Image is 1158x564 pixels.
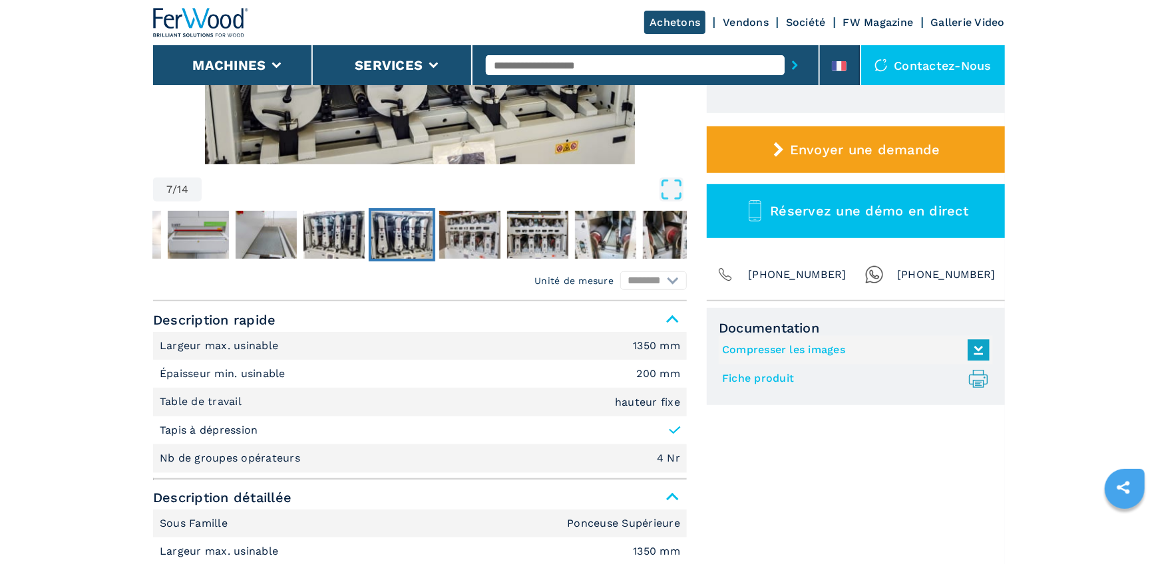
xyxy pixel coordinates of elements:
span: 14 [178,184,189,195]
button: Machines [192,57,266,73]
button: Go to Slide 11 [640,208,707,261]
button: Go to Slide 9 [504,208,571,261]
img: Phone [716,265,735,284]
img: Whatsapp [865,265,884,284]
span: [PHONE_NUMBER] [897,265,996,284]
span: Envoyer une demande [790,142,940,158]
img: 4a8cc8d259a8c21861ce1ff9917edce5 [575,211,636,259]
button: Envoyer une demande [707,126,1005,173]
a: Compresser les images [722,339,983,361]
img: 2951fcef26ee5363ac09c193238f5d30 [303,211,365,259]
a: FW Magazine [843,16,914,29]
img: ae97bdec610a70738ffcd1a9a0f54ff2 [439,211,500,259]
button: Services [355,57,423,73]
span: 7 [166,184,172,195]
span: Réservez une démo en direct [770,203,968,219]
p: Tapis à dépression [160,423,258,438]
p: Sous Famille [160,516,231,531]
a: Société [786,16,826,29]
a: Gallerie Video [931,16,1006,29]
em: 1350 mm [633,546,680,557]
button: submit-button [785,50,805,80]
em: 4 Nr [657,453,680,464]
button: Go to Slide 4 [165,208,232,261]
em: 200 mm [637,368,681,379]
button: Go to Slide 6 [301,208,367,261]
em: 1350 mm [633,341,680,351]
iframe: Chat [1101,504,1148,554]
span: Description rapide [153,308,687,332]
button: Go to Slide 10 [572,208,639,261]
span: Documentation [719,320,993,336]
p: Largeur max. usinable [160,544,282,559]
p: Largeur max. usinable [160,339,282,353]
img: Ferwood [153,8,249,37]
a: sharethis [1107,471,1140,504]
a: Vendons [723,16,769,29]
button: Go to Slide 5 [233,208,299,261]
span: Description détaillée [153,486,687,509]
div: Description rapide [153,332,687,473]
img: 4fc1cd7e5da49431a97e42a830b7e6f2 [168,211,229,259]
img: Contactez-nous [874,59,888,72]
button: Open Fullscreen [205,178,683,202]
a: Fiche produit [722,368,983,390]
a: Achetons [644,11,705,34]
img: 6bac10c7dd12738d2933638c8fa38a12 [643,211,704,259]
p: Table de travail [160,394,245,409]
img: 5c26172ac10a36edc0709b719e1fb9dd [507,211,568,259]
span: / [172,184,177,195]
img: 0fa784183b41aff827a7377a937ffa04 [236,211,297,259]
button: Réservez une démo en direct [707,184,1005,238]
button: Go to Slide 7 [369,208,435,261]
p: Nb de groupes opérateurs [160,451,303,466]
img: 70831c24ff84e2f273f2c074152247de [371,211,433,259]
div: Contactez-nous [861,45,1006,85]
em: Ponceuse Supérieure [567,518,680,529]
button: Go to Slide 8 [437,208,503,261]
p: Épaisseur min. usinable [160,366,289,381]
em: hauteur fixe [615,397,680,408]
span: [PHONE_NUMBER] [748,265,847,284]
em: Unité de mesure [534,274,614,287]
